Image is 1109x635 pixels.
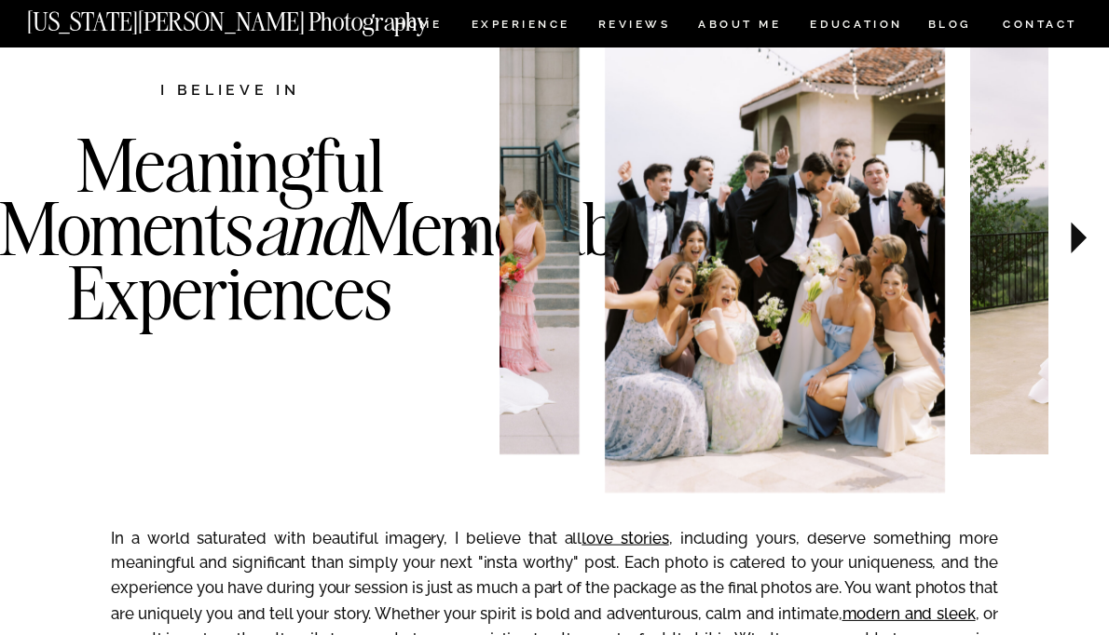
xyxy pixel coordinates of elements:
[253,182,353,273] i: and
[62,78,397,103] h2: I believe in
[392,19,445,34] a: HOME
[842,603,976,622] a: modern and sleek
[472,19,568,34] a: Experience
[698,19,782,34] a: ABOUT ME
[928,19,973,34] a: BLOG
[598,19,667,34] a: REVIEWS
[1002,14,1078,34] a: CONTACT
[582,528,668,547] a: love stories
[808,19,905,34] a: EDUCATION
[27,9,491,25] a: [US_STATE][PERSON_NAME] Photography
